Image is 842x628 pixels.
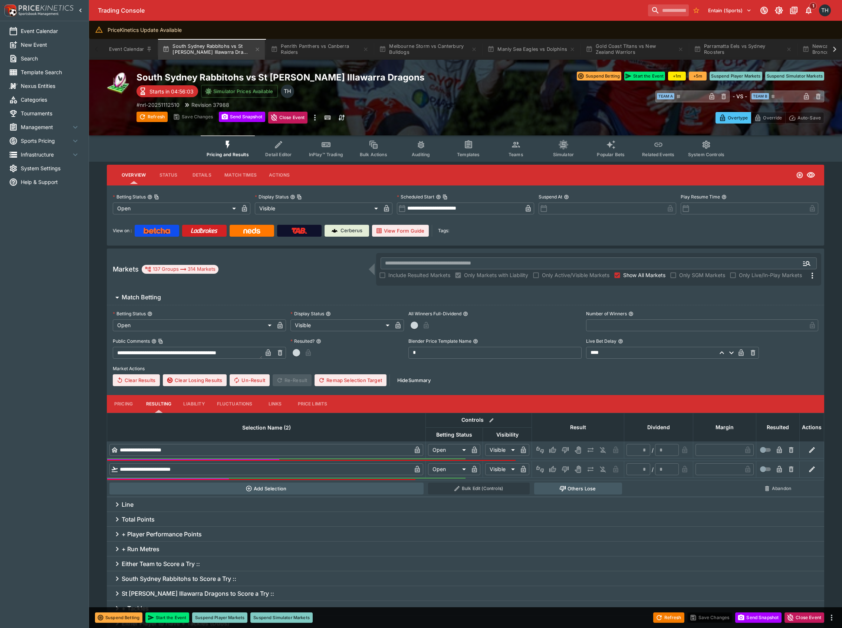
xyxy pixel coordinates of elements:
[668,72,686,80] button: +1m
[800,413,824,441] th: Actions
[218,166,263,184] button: Match Times
[163,374,227,386] button: Clear Losing Results
[585,463,596,475] button: Push
[290,194,295,200] button: Display StatusCopy To Clipboard
[152,166,185,184] button: Status
[716,112,751,124] button: Overtype
[266,39,373,60] button: Penrith Panthers vs Canberra Raiders
[145,265,216,274] div: 137 Groups 314 Markets
[137,112,168,122] button: Refresh
[443,194,448,200] button: Copy To Clipboard
[693,413,756,441] th: Margin
[751,112,785,124] button: Override
[21,96,80,103] span: Categories
[309,152,343,157] span: InPlay™ Trading
[817,2,833,19] button: Todd Henderson
[113,310,146,317] p: Betting Status
[547,444,559,456] button: Win
[21,27,80,35] span: Event Calendar
[721,194,727,200] button: Play Resume Time
[679,271,725,279] span: Only SGM Markets
[397,194,434,200] p: Scheduled Start
[113,338,150,344] p: Public Comments
[488,430,527,439] span: Visibility
[572,463,584,475] button: Void
[628,311,634,316] button: Number of Winners
[21,55,80,62] span: Search
[147,194,152,200] button: Betting StatusCopy To Clipboard
[652,466,654,473] div: /
[158,339,163,344] button: Copy To Clipboard
[624,413,693,441] th: Dividend
[107,290,824,305] button: Match Betting
[122,590,274,598] h6: St [PERSON_NAME] Illawarra Dragons to Score a Try ::
[797,114,821,122] p: Auto-Save
[21,178,80,186] span: Help & Support
[310,112,319,124] button: more
[316,339,321,344] button: Resulted?
[140,395,177,413] button: Resulting
[290,338,315,344] p: Resulted?
[393,374,435,386] button: HideSummary
[281,85,294,98] div: Todd Henderson
[19,5,73,11] img: PriceKinetics
[547,463,559,475] button: Win
[234,423,299,432] span: Selection Name (2)
[808,271,817,280] svg: More
[149,88,194,95] p: Starts in 04:56:03
[733,92,747,100] h6: - VS -
[657,93,674,99] span: Team A
[739,271,802,279] span: Only Live/In-Play Markets
[553,152,574,157] span: Simulator
[107,72,131,95] img: rugby_league.png
[800,257,813,270] button: Open
[144,228,170,234] img: Betcha
[113,374,160,386] button: Clear Results
[428,444,468,456] div: Open
[597,152,625,157] span: Popular Bets
[372,225,429,237] button: View Form Guide
[532,413,624,441] th: Result
[408,310,461,317] p: All Winners Full-Dividend
[201,135,730,162] div: Event type filters
[230,374,269,386] button: Un-Result
[341,227,362,234] p: Cerberus
[21,82,80,90] span: Nexus Entities
[154,194,159,200] button: Copy To Clipboard
[428,430,480,439] span: Betting Status
[728,114,748,122] p: Overtype
[485,444,517,456] div: Visible
[177,395,211,413] button: Liability
[388,271,450,279] span: Include Resulted Markets
[201,85,278,98] button: Simulator Prices Available
[710,72,762,80] button: Suspend Player Markets
[325,225,369,237] a: Cerberus
[704,4,756,16] button: Select Tenant
[292,395,333,413] button: Price Limits
[428,463,468,475] div: Open
[292,228,307,234] img: TabNZ
[375,39,481,60] button: Melbourne Storm vs Canterbury Bulldogs
[145,612,189,623] button: Start the Event
[463,311,468,316] button: All Winners Full-Dividend
[690,4,702,16] button: No Bookmarks
[219,112,265,122] button: Send Snapshot
[21,123,71,131] span: Management
[681,194,720,200] p: Play Resume Time
[122,545,159,553] h6: + Run Metres
[158,39,265,60] button: South Sydney Rabbitohs vs St [PERSON_NAME] Illawarra Dra...
[806,171,815,180] svg: Visible
[191,228,218,234] img: Ladbrokes
[108,23,182,37] div: PriceKinetics Update Available
[765,72,825,80] button: Suspend Simulator Markets
[757,4,771,17] button: Connected to PK
[290,310,324,317] p: Display Status
[21,68,80,76] span: Template Search
[819,4,831,16] div: Todd Henderson
[250,612,313,623] button: Suspend Simulator Markets
[689,72,707,80] button: +5m
[211,395,259,413] button: Fluctuations
[243,228,260,234] img: Neds
[785,112,824,124] button: Auto-Save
